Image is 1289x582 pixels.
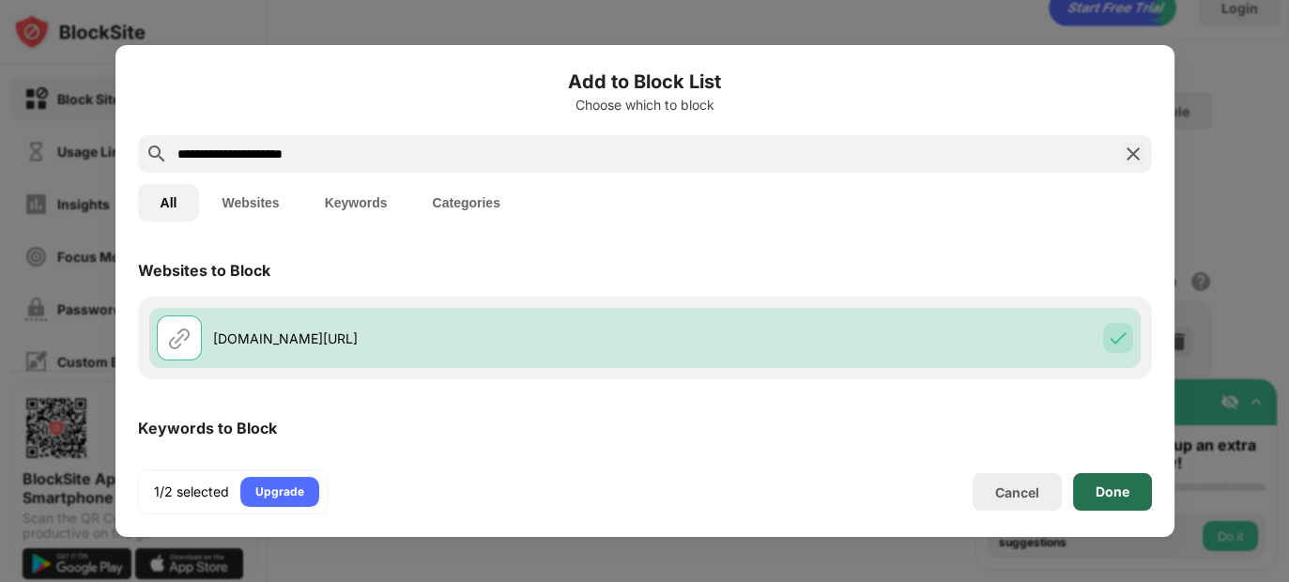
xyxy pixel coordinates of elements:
[255,482,304,501] div: Upgrade
[138,261,270,280] div: Websites to Block
[302,184,410,222] button: Keywords
[138,419,277,437] div: Keywords to Block
[138,98,1152,113] div: Choose which to block
[213,329,645,348] div: [DOMAIN_NAME][URL]
[146,143,168,165] img: search.svg
[1122,143,1144,165] img: search-close
[138,68,1152,96] h6: Add to Block List
[199,184,301,222] button: Websites
[168,327,191,349] img: url.svg
[138,184,200,222] button: All
[1096,484,1129,499] div: Done
[410,184,523,222] button: Categories
[154,482,229,501] div: 1/2 selected
[995,484,1039,500] div: Cancel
